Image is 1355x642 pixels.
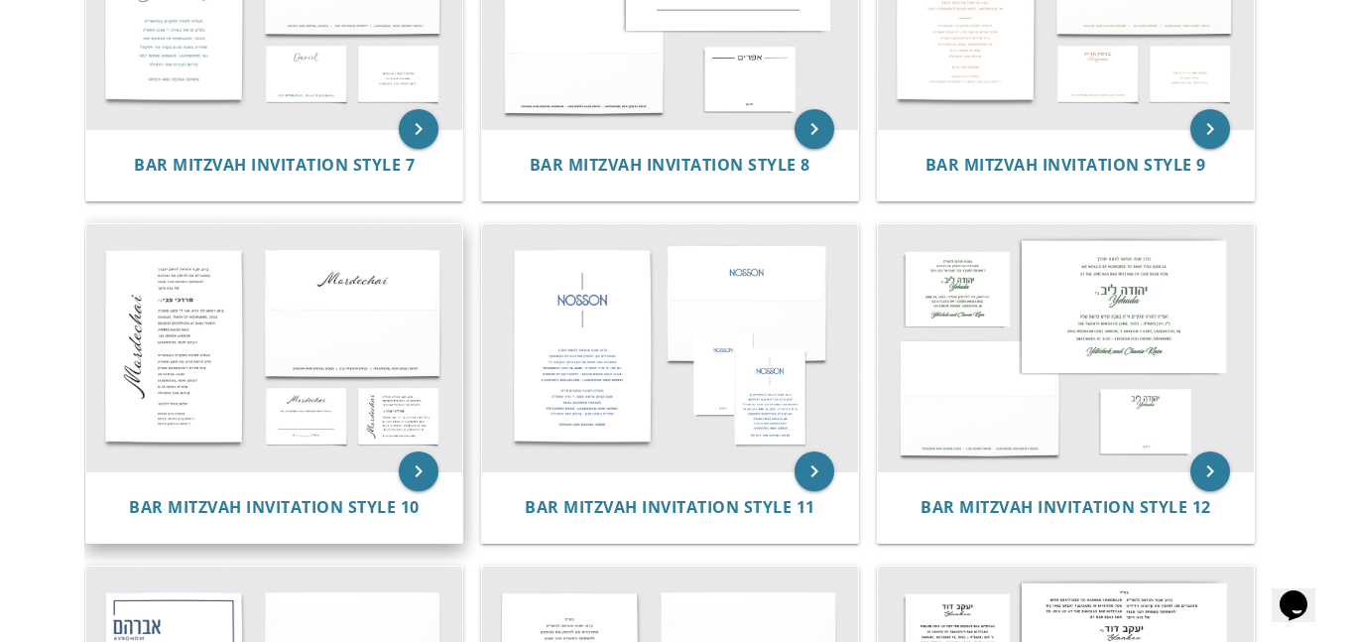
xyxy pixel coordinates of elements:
a: keyboard_arrow_right [795,451,834,491]
span: Bar Mitzvah Invitation Style 11 [525,496,815,518]
span: Bar Mitzvah Invitation Style 9 [925,154,1206,176]
a: Bar Mitzvah Invitation Style 10 [129,498,420,517]
a: Bar Mitzvah Invitation Style 9 [925,156,1206,175]
span: Bar Mitzvah Invitation Style 10 [129,496,420,518]
img: Bar Mitzvah Invitation Style 10 [86,224,462,471]
a: keyboard_arrow_right [399,109,438,149]
span: Bar Mitzvah Invitation Style 7 [134,154,415,176]
img: Bar Mitzvah Invitation Style 12 [878,224,1254,471]
a: keyboard_arrow_right [795,109,834,149]
a: Bar Mitzvah Invitation Style 8 [530,156,810,175]
img: Bar Mitzvah Invitation Style 11 [482,224,858,471]
span: Bar Mitzvah Invitation Style 8 [530,154,810,176]
iframe: chat widget [1272,563,1335,622]
a: Bar Mitzvah Invitation Style 11 [525,498,815,517]
span: Bar Mitzvah Invitation Style 12 [921,496,1211,518]
a: keyboard_arrow_right [1190,109,1230,149]
a: Bar Mitzvah Invitation Style 12 [921,498,1211,517]
a: Bar Mitzvah Invitation Style 7 [134,156,415,175]
a: keyboard_arrow_right [399,451,438,491]
a: keyboard_arrow_right [1190,451,1230,491]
